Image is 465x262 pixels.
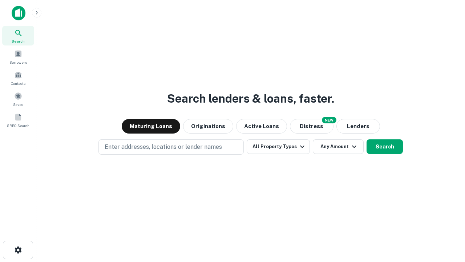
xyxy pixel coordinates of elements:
[12,6,25,20] img: capitalize-icon.png
[98,139,244,155] button: Enter addresses, locations or lender names
[9,59,27,65] span: Borrowers
[122,119,180,134] button: Maturing Loans
[247,139,310,154] button: All Property Types
[183,119,233,134] button: Originations
[2,89,34,109] a: Saved
[2,47,34,67] a: Borrowers
[313,139,364,154] button: Any Amount
[167,90,334,107] h3: Search lenders & loans, faster.
[336,119,380,134] button: Lenders
[322,117,336,123] div: NEW
[290,119,333,134] button: Search distressed loans with lien and other non-mortgage details.
[13,102,24,107] span: Saved
[236,119,287,134] button: Active Loans
[11,80,25,86] span: Contacts
[105,143,222,151] p: Enter addresses, locations or lender names
[2,110,34,130] a: SREO Search
[2,68,34,88] a: Contacts
[367,139,403,154] button: Search
[12,38,25,44] span: Search
[429,204,465,239] iframe: Chat Widget
[7,123,29,128] span: SREO Search
[2,26,34,45] a: Search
